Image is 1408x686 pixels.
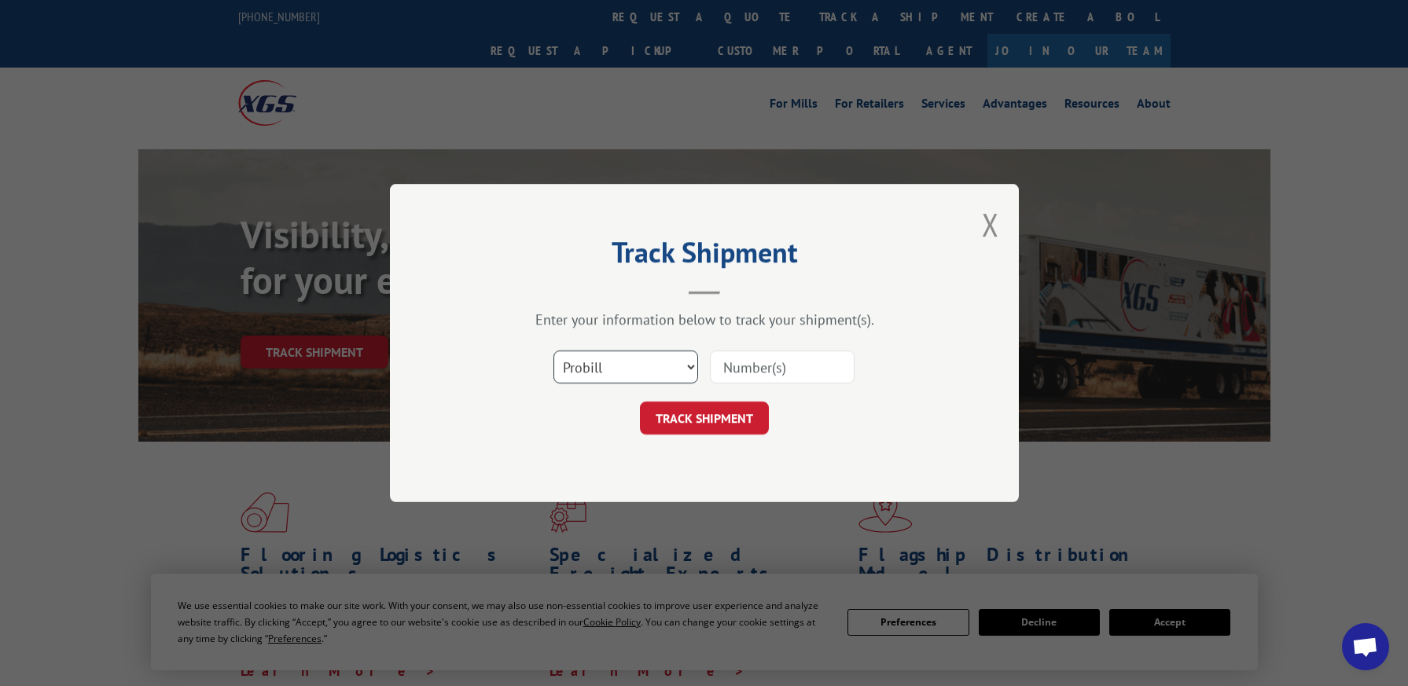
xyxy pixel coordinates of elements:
div: Open chat [1342,623,1389,670]
div: Enter your information below to track your shipment(s). [469,310,940,328]
h2: Track Shipment [469,241,940,271]
input: Number(s) [710,350,855,383]
button: Close modal [982,204,999,245]
button: TRACK SHIPMENT [640,402,769,435]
